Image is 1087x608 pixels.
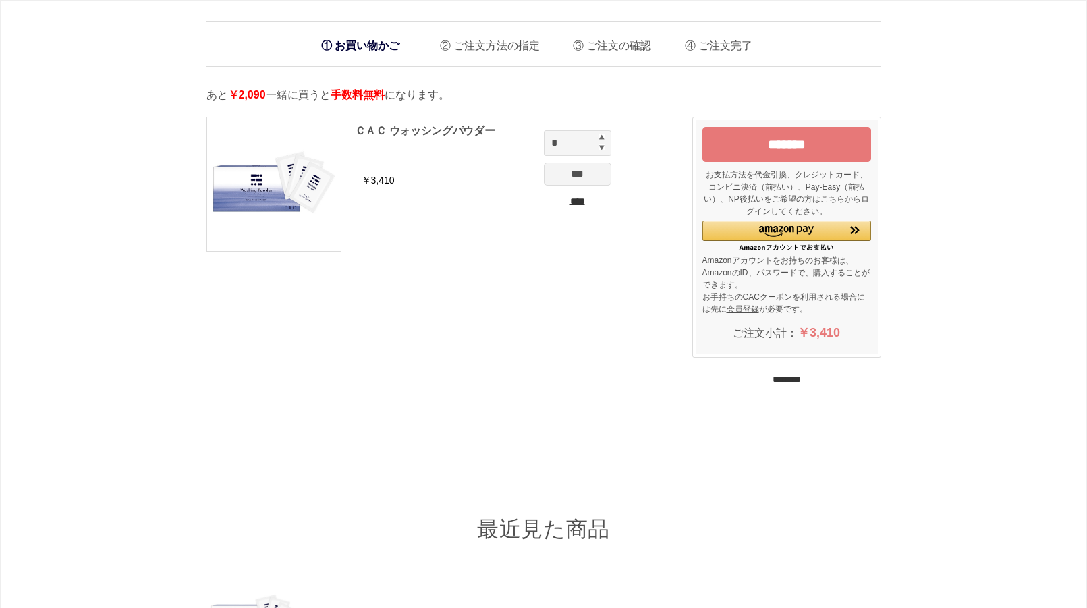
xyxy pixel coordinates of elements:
[798,326,840,339] span: ￥3,410
[228,89,266,101] span: ￥2,090
[355,125,495,136] a: ＣＡＣ ウォッシングパウダー
[675,28,752,56] li: ご注文完了
[702,169,871,217] p: お支払方法を代金引換、クレジットカード、コンビニ決済（前払い）、Pay-Easy（前払い）、NP後払いをご希望の方はこちらからログインしてください。
[599,134,605,140] img: spinplus.gif
[599,144,605,150] img: spinminus.gif
[702,319,871,348] div: ご注文小計：
[314,32,406,59] li: お買い物かご
[206,474,881,544] div: 最近見た商品
[702,254,871,315] p: Amazonアカウントをお持ちのお客様は、AmazonのID、パスワードで、購入することができます。 お手持ちのCACクーポンを利用される場合には先に が必要です。
[331,89,385,101] span: 手数料無料
[702,221,871,251] div: Amazon Pay - Amazonアカウントをお使いください
[430,28,540,56] li: ご注文方法の指定
[207,117,341,251] img: ＣＡＣ ウォッシングパウダー
[727,304,759,314] a: 会員登録
[206,87,881,103] p: あと 一緒に買うと になります。
[563,28,651,56] li: ご注文の確認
